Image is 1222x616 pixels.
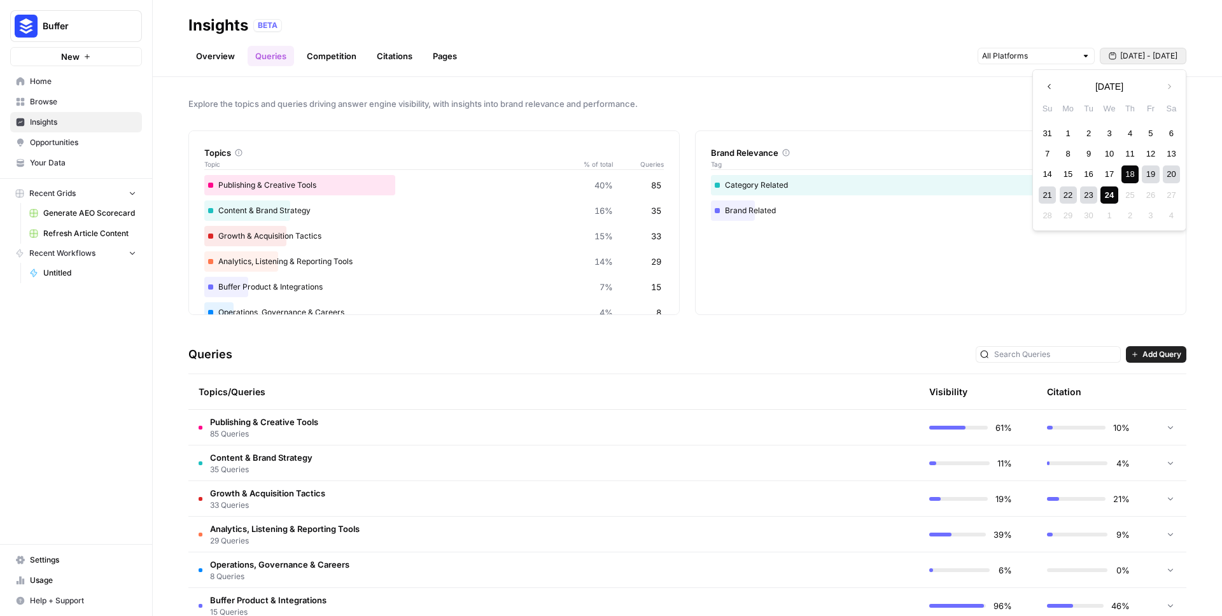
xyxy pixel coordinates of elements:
[1100,165,1118,183] div: Choose Wednesday, September 17th, 2025
[1121,145,1139,162] div: Choose Thursday, September 11th, 2025
[43,20,120,32] span: Buffer
[210,428,318,440] span: 85 Queries
[1120,50,1177,62] span: [DATE] - [DATE]
[369,46,420,66] a: Citations
[1039,186,1056,204] div: Choose Sunday, September 21st, 2025
[425,46,465,66] a: Pages
[1100,48,1186,64] button: [DATE] - [DATE]
[1142,125,1159,142] div: Choose Friday, September 5th, 2025
[1080,186,1097,204] div: Choose Tuesday, September 23rd, 2025
[1047,374,1081,409] div: Citation
[651,281,661,293] span: 15
[651,204,661,217] span: 35
[10,184,142,203] button: Recent Grids
[29,188,76,199] span: Recent Grids
[1100,186,1118,204] div: Choose Wednesday, September 24th, 2025
[204,175,664,195] div: Publishing & Creative Tools
[594,179,613,192] span: 40%
[30,554,136,566] span: Settings
[43,207,136,219] span: Generate AEO Scorecard
[188,46,242,66] a: Overview
[210,464,313,475] span: 35 Queries
[43,267,136,279] span: Untitled
[997,457,1012,470] span: 11%
[1142,207,1159,224] div: Not available Friday, October 3rd, 2025
[711,146,1170,159] div: Brand Relevance
[29,248,95,259] span: Recent Workflows
[994,348,1116,361] input: Search Queries
[1142,145,1159,162] div: Choose Friday, September 12th, 2025
[199,374,788,409] div: Topics/Queries
[210,451,313,464] span: Content & Brand Strategy
[1060,125,1077,142] div: Choose Monday, September 1st, 2025
[210,500,325,511] span: 33 Queries
[1060,186,1077,204] div: Choose Monday, September 22nd, 2025
[1100,125,1118,142] div: Choose Wednesday, September 3rd, 2025
[600,306,613,319] span: 4%
[1080,165,1097,183] div: Choose Tuesday, September 16th, 2025
[994,599,1012,612] span: 96%
[1080,125,1097,142] div: Choose Tuesday, September 2nd, 2025
[1163,125,1180,142] div: Choose Saturday, September 6th, 2025
[1060,100,1077,117] div: Mo
[30,96,136,108] span: Browse
[594,230,613,242] span: 15%
[210,558,349,571] span: Operations, Governance & Careers
[651,179,661,192] span: 85
[997,564,1012,577] span: 6%
[10,132,142,153] a: Opportunities
[248,46,294,66] a: Queries
[299,46,364,66] a: Competition
[210,571,349,582] span: 8 Queries
[10,244,142,263] button: Recent Workflows
[61,50,80,63] span: New
[1113,421,1130,434] span: 10%
[1163,100,1180,117] div: Sa
[10,591,142,611] button: Help + Support
[1126,346,1186,363] button: Add Query
[613,159,664,169] span: Queries
[10,71,142,92] a: Home
[10,153,142,173] a: Your Data
[10,550,142,570] a: Settings
[204,302,664,323] div: Operations, Governance & Careers
[1100,145,1118,162] div: Choose Wednesday, September 10th, 2025
[204,146,664,159] div: Topics
[1113,493,1130,505] span: 21%
[210,535,360,547] span: 29 Queries
[995,421,1012,434] span: 61%
[575,159,613,169] span: % of total
[1163,207,1180,224] div: Not available Saturday, October 4th, 2025
[651,230,661,242] span: 33
[1142,165,1159,183] div: Choose Friday, September 19th, 2025
[1039,165,1056,183] div: Choose Sunday, September 14th, 2025
[1095,80,1123,93] span: [DATE]
[10,112,142,132] a: Insights
[1121,125,1139,142] div: Choose Thursday, September 4th, 2025
[1163,145,1180,162] div: Choose Saturday, September 13th, 2025
[10,92,142,112] a: Browse
[1115,528,1130,541] span: 9%
[1039,145,1056,162] div: Choose Sunday, September 7th, 2025
[1142,186,1159,204] div: Not available Friday, September 26th, 2025
[1115,457,1130,470] span: 4%
[1115,564,1130,577] span: 0%
[10,47,142,66] button: New
[253,19,282,32] div: BETA
[188,346,232,363] h3: Queries
[1142,100,1159,117] div: Fr
[43,228,136,239] span: Refresh Article Content
[1060,207,1077,224] div: Not available Monday, September 29th, 2025
[24,203,142,223] a: Generate AEO Scorecard
[1163,165,1180,183] div: Choose Saturday, September 20th, 2025
[1142,349,1181,360] span: Add Query
[600,281,613,293] span: 7%
[651,255,661,268] span: 29
[204,159,575,169] span: Topic
[1121,186,1139,204] div: Not available Thursday, September 25th, 2025
[1039,207,1056,224] div: Not available Sunday, September 28th, 2025
[204,200,664,221] div: Content & Brand Strategy
[210,416,318,428] span: Publishing & Creative Tools
[1121,207,1139,224] div: Not available Thursday, October 2nd, 2025
[1121,100,1139,117] div: Th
